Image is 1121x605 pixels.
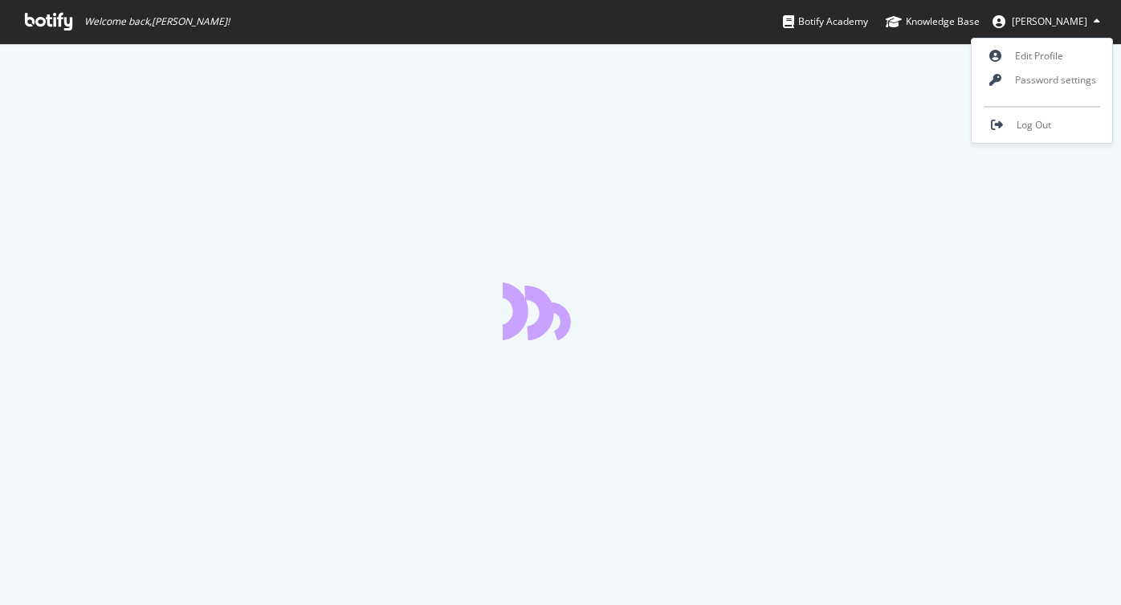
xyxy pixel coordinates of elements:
[783,14,868,30] div: Botify Academy
[980,9,1113,35] button: [PERSON_NAME]
[972,113,1112,137] a: Log Out
[886,14,980,30] div: Knowledge Base
[84,15,230,28] span: Welcome back, [PERSON_NAME] !
[972,44,1112,68] a: Edit Profile
[1012,14,1087,28] span: Khlifi Mayssa
[1017,118,1051,132] span: Log Out
[972,68,1112,92] a: Password settings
